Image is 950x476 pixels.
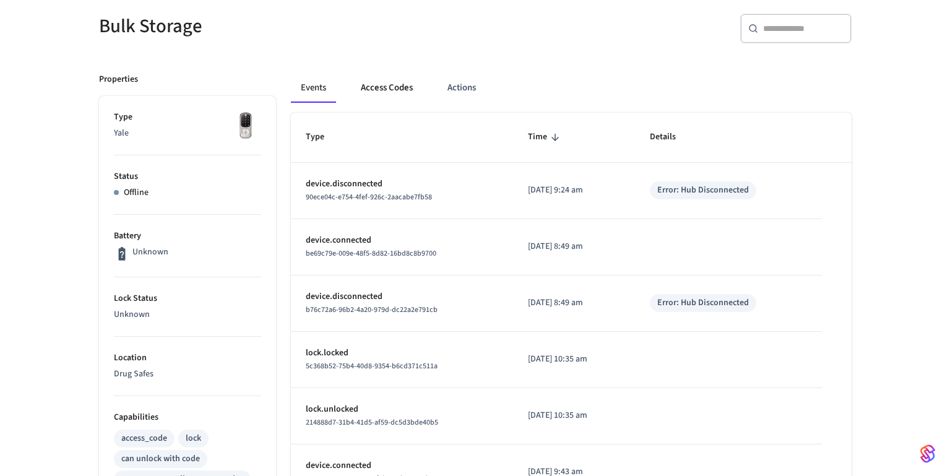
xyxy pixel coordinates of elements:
[306,128,340,147] span: Type
[306,361,438,371] span: 5c368b52-75b4-40d8-9354-b6cd371c511a
[114,352,261,365] p: Location
[114,308,261,321] p: Unknown
[114,230,261,243] p: Battery
[306,192,432,202] span: 90ece04c-e754-4fef-926c-2aacabe7fb58
[124,186,149,199] p: Offline
[114,127,261,140] p: Yale
[121,432,167,445] div: access_code
[650,128,692,147] span: Details
[528,409,620,422] p: [DATE] 10:35 am
[657,296,749,309] div: Error: Hub Disconnected
[528,128,563,147] span: Time
[114,170,261,183] p: Status
[121,452,200,465] div: can unlock with code
[306,178,498,191] p: device.disconnected
[114,411,261,424] p: Capabilities
[306,347,498,360] p: lock.locked
[230,111,261,142] img: Yale Assure Touchscreen Wifi Smart Lock, Satin Nickel, Front
[528,184,620,197] p: [DATE] 9:24 am
[306,459,498,472] p: device.connected
[306,234,498,247] p: device.connected
[114,111,261,124] p: Type
[291,73,336,103] button: Events
[528,296,620,309] p: [DATE] 8:49 am
[99,14,468,39] h5: Bulk Storage
[438,73,486,103] button: Actions
[351,73,423,103] button: Access Codes
[528,353,620,366] p: [DATE] 10:35 am
[657,184,749,197] div: Error: Hub Disconnected
[306,403,498,416] p: lock.unlocked
[528,240,620,253] p: [DATE] 8:49 am
[114,368,261,381] p: Drug Safes
[306,305,438,315] span: b76c72a6-96b2-4a20-979d-dc22a2e791cb
[291,73,852,103] div: ant example
[99,73,138,86] p: Properties
[920,444,935,464] img: SeamLogoGradient.69752ec5.svg
[186,432,201,445] div: lock
[132,246,168,259] p: Unknown
[114,292,261,305] p: Lock Status
[306,248,436,259] span: be69c79e-009e-48f5-8d82-16bd8c8b9700
[306,290,498,303] p: device.disconnected
[306,417,438,428] span: 214888d7-31b4-41d5-af59-dc5d3bde40b5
